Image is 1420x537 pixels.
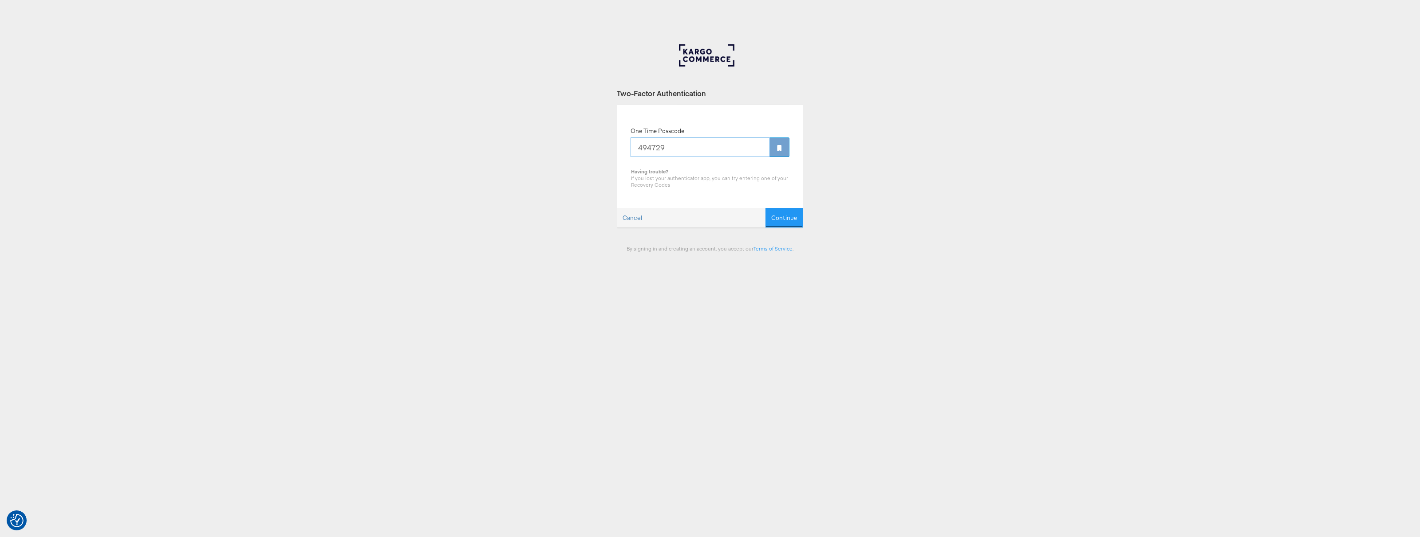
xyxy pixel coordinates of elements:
[765,208,803,228] button: Continue
[617,245,803,252] div: By signing in and creating an account, you accept our .
[753,245,793,252] a: Terms of Service
[10,514,24,527] img: Revisit consent button
[617,208,647,227] a: Cancel
[617,88,803,98] div: Two-Factor Authentication
[631,175,788,188] span: If you lost your authenticator app, you can try entering one of your Recovery Codes
[631,168,668,175] b: Having trouble?
[631,137,770,157] input: Enter the code
[10,514,24,527] button: Consent Preferences
[631,127,684,135] label: One Time Passcode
